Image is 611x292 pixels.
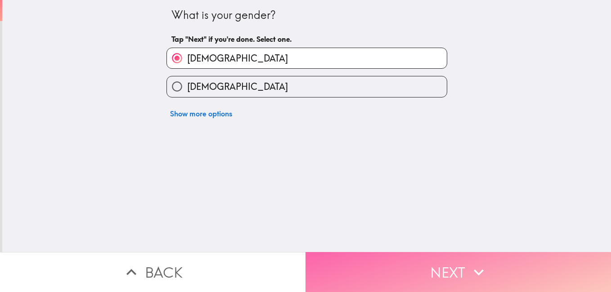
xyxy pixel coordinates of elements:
span: [DEMOGRAPHIC_DATA] [187,52,288,65]
button: Show more options [166,105,236,123]
div: What is your gender? [171,8,442,23]
button: [DEMOGRAPHIC_DATA] [167,48,447,68]
button: [DEMOGRAPHIC_DATA] [167,76,447,97]
button: Next [305,252,611,292]
h6: Tap "Next" if you're done. Select one. [171,34,442,44]
span: [DEMOGRAPHIC_DATA] [187,80,288,93]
